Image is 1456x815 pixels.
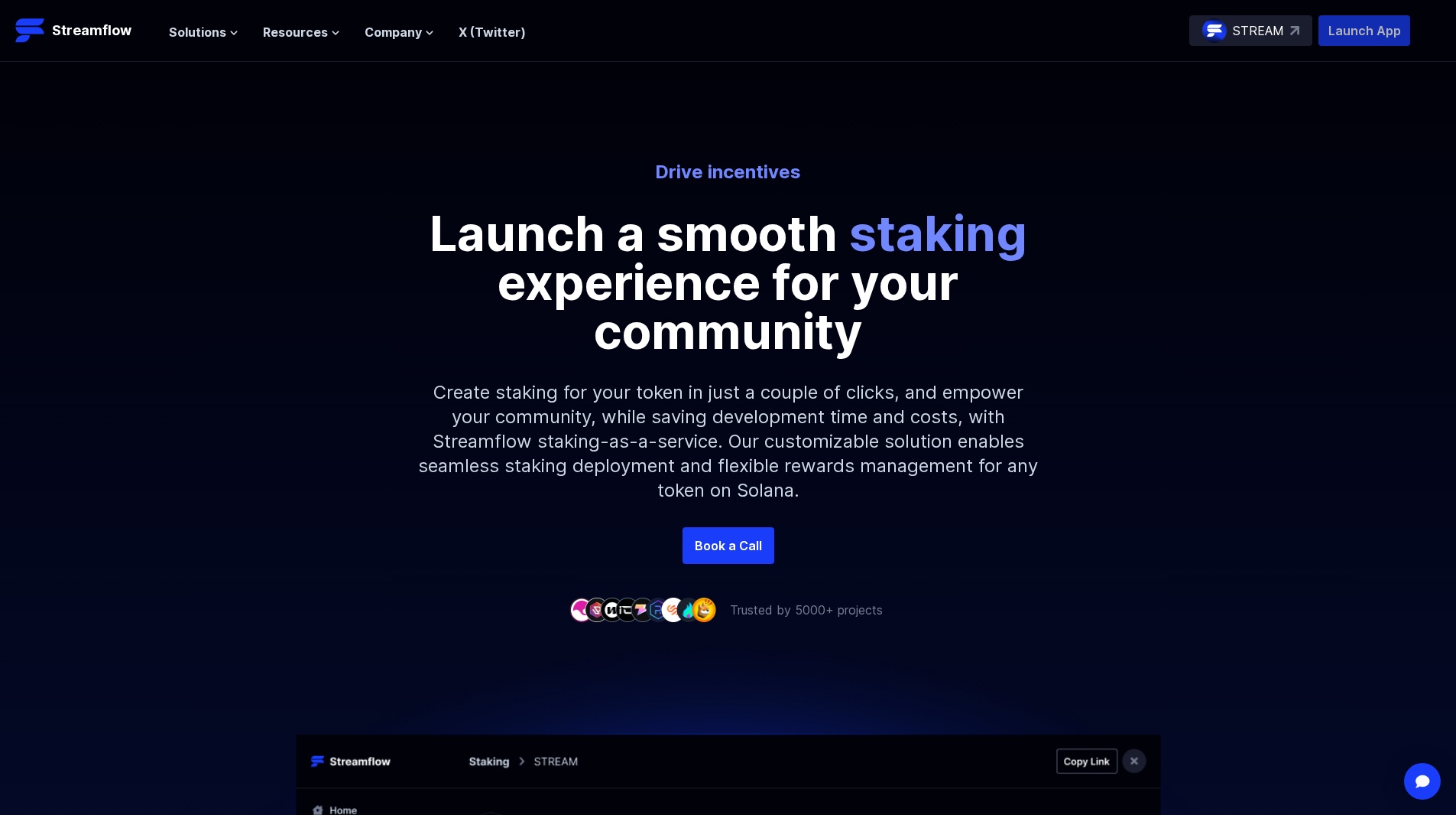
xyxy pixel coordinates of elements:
[263,23,340,41] button: Resources
[1202,18,1227,43] img: streamflow-logo-circle.png
[15,15,46,46] img: Streamflow Logo
[384,209,1072,356] p: Launch a smooth experience for your community
[1233,21,1284,40] p: STREAM
[600,598,624,621] img: company-3
[1404,763,1441,800] div: Open Intercom Messenger
[585,598,609,621] img: company-2
[169,23,226,41] span: Solutions
[646,598,670,621] img: company-6
[631,598,655,621] img: company-5
[676,598,701,621] img: company-8
[1318,15,1410,46] button: Launch App
[459,24,526,40] a: X (Twitter)
[52,20,131,41] p: Streamflow
[849,204,1027,262] span: staking
[661,598,686,621] img: company-7
[169,23,238,41] button: Solutions
[683,527,774,564] a: Book a Call
[400,356,1057,527] p: Create staking for your token in just a couple of clicks, and empower your community, while savin...
[1189,15,1312,46] a: STREAM
[1290,26,1299,35] img: top-right-arrow.svg
[365,23,434,41] button: Company
[569,598,594,621] img: company-1
[305,160,1152,184] p: Drive incentives
[263,23,328,41] span: Resources
[365,23,422,41] span: Company
[692,598,716,621] img: company-9
[615,598,640,621] img: company-4
[15,15,154,46] a: Streamflow
[730,601,883,619] p: Trusted by 5000+ projects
